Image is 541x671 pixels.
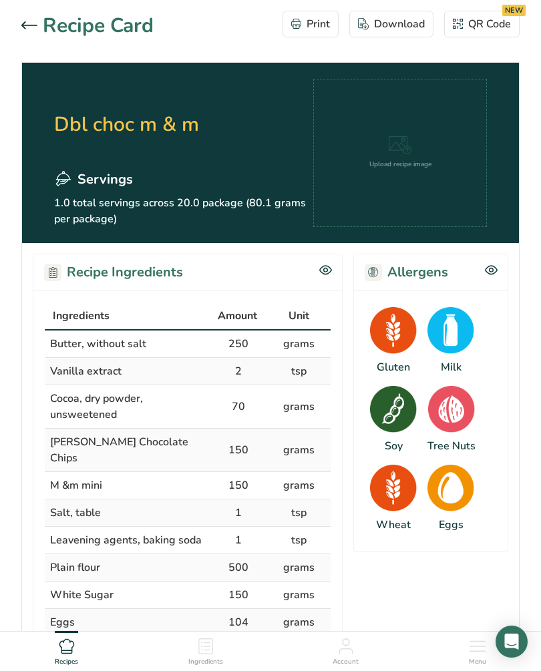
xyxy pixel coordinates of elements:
[50,435,188,465] span: [PERSON_NAME] Chocolate Chips
[267,385,331,429] td: grams
[267,554,331,582] td: grams
[333,657,359,667] span: Account
[54,79,313,170] h2: Dbl choc m & m
[283,11,339,37] button: Print
[289,308,309,324] span: Unit
[349,11,433,37] button: Download
[210,472,267,499] td: 150
[376,517,411,533] div: Wheat
[267,429,331,472] td: grams
[267,609,331,636] td: grams
[365,262,448,282] h2: Allergens
[369,160,431,170] div: Upload recipe image
[210,609,267,636] td: 104
[210,554,267,582] td: 500
[210,582,267,609] td: 150
[377,359,410,375] div: Gluten
[441,359,462,375] div: Milk
[502,5,526,16] div: NEW
[267,527,331,554] td: tsp
[50,337,146,351] span: Butter, without salt
[44,262,183,282] h2: Recipe Ingredients
[267,330,331,358] td: grams
[210,358,267,385] td: 2
[77,170,133,190] span: Servings
[50,364,122,379] span: Vanilla extract
[333,632,359,668] a: Account
[55,657,78,667] span: Recipes
[444,11,520,37] button: QR Code NEW
[55,632,78,668] a: Recipes
[210,429,267,472] td: 150
[188,632,223,668] a: Ingredients
[50,391,143,422] span: Cocoa, dry powder, unsweetened
[50,588,114,602] span: White Sugar
[428,386,475,433] img: Tree Nuts
[50,505,101,520] span: Salt, table
[218,308,257,324] span: Amount
[210,527,267,554] td: 1
[267,499,331,527] td: tsp
[267,582,331,609] td: grams
[427,465,474,511] img: Eggs
[496,626,528,658] div: Open Intercom Messenger
[453,16,511,32] div: QR Code
[43,11,154,41] h1: Recipe Card
[50,478,102,493] span: M &m mini
[291,16,330,32] div: Print
[370,307,417,354] img: Gluten
[54,195,313,227] p: 1.0 total servings across 20.0 package (80.1 grams per package)
[427,438,476,454] div: Tree Nuts
[427,307,474,354] img: Milk
[188,657,223,667] span: Ingredients
[267,472,331,499] td: grams
[210,499,267,527] td: 1
[210,385,267,429] td: 70
[210,330,267,358] td: 250
[50,560,100,575] span: Plain flour
[370,465,417,511] img: Wheat
[370,386,417,433] img: Soy
[469,657,486,667] span: Menu
[385,438,403,454] div: Soy
[50,615,75,630] span: Eggs
[50,533,202,547] span: Leavening agents, baking soda
[358,16,425,32] div: Download
[267,358,331,385] td: tsp
[53,308,110,324] span: Ingredients
[439,517,464,533] div: Eggs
